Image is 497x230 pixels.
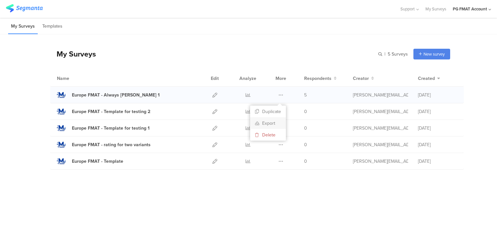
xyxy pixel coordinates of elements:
[208,70,222,86] div: Edit
[57,157,123,165] a: Europe FMAT - Template
[250,117,286,129] a: Export
[250,129,286,141] button: Delete
[57,124,150,132] a: Europe FMAT - Template for testing 1
[353,125,408,132] div: constantinescu.a@pg.com
[418,125,457,132] div: [DATE]
[72,125,150,132] div: Europe FMAT - Template for testing 1
[304,92,307,98] span: 5
[353,92,408,98] div: lopez.f.9@pg.com
[57,75,96,82] div: Name
[57,107,150,116] a: Europe FMAT - Template for testing 2
[304,75,331,82] span: Respondents
[304,141,307,148] span: 0
[423,51,445,57] span: New survey
[274,70,288,86] div: More
[418,92,457,98] div: [DATE]
[304,108,307,115] span: 0
[383,51,386,57] span: |
[8,19,38,34] li: My Surveys
[72,141,151,148] div: Europe FMAT - rating for two variants
[418,108,457,115] div: [DATE]
[304,125,307,132] span: 0
[353,75,369,82] span: Creator
[72,108,150,115] div: Europe FMAT - Template for testing 2
[50,48,96,59] div: My Surveys
[453,6,487,12] div: PG FMAT Account
[418,141,457,148] div: [DATE]
[72,92,160,98] div: Europe FMAT - Always Susan 1
[250,106,286,117] button: Duplicate
[72,158,123,165] div: Europe FMAT - Template
[418,75,435,82] span: Created
[6,4,43,12] img: segmanta logo
[304,75,337,82] button: Respondents
[353,141,408,148] div: constantinescu.a@pg.com
[57,91,160,99] a: Europe FMAT - Always [PERSON_NAME] 1
[418,158,457,165] div: [DATE]
[304,158,307,165] span: 0
[39,19,65,34] li: Templates
[418,75,440,82] button: Created
[238,70,258,86] div: Analyze
[353,158,408,165] div: constantinescu.a@pg.com
[353,108,408,115] div: constantinescu.a@pg.com
[388,51,408,57] span: 5 Surveys
[57,140,151,149] a: Europe FMAT - rating for two variants
[353,75,374,82] button: Creator
[400,6,415,12] span: Support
